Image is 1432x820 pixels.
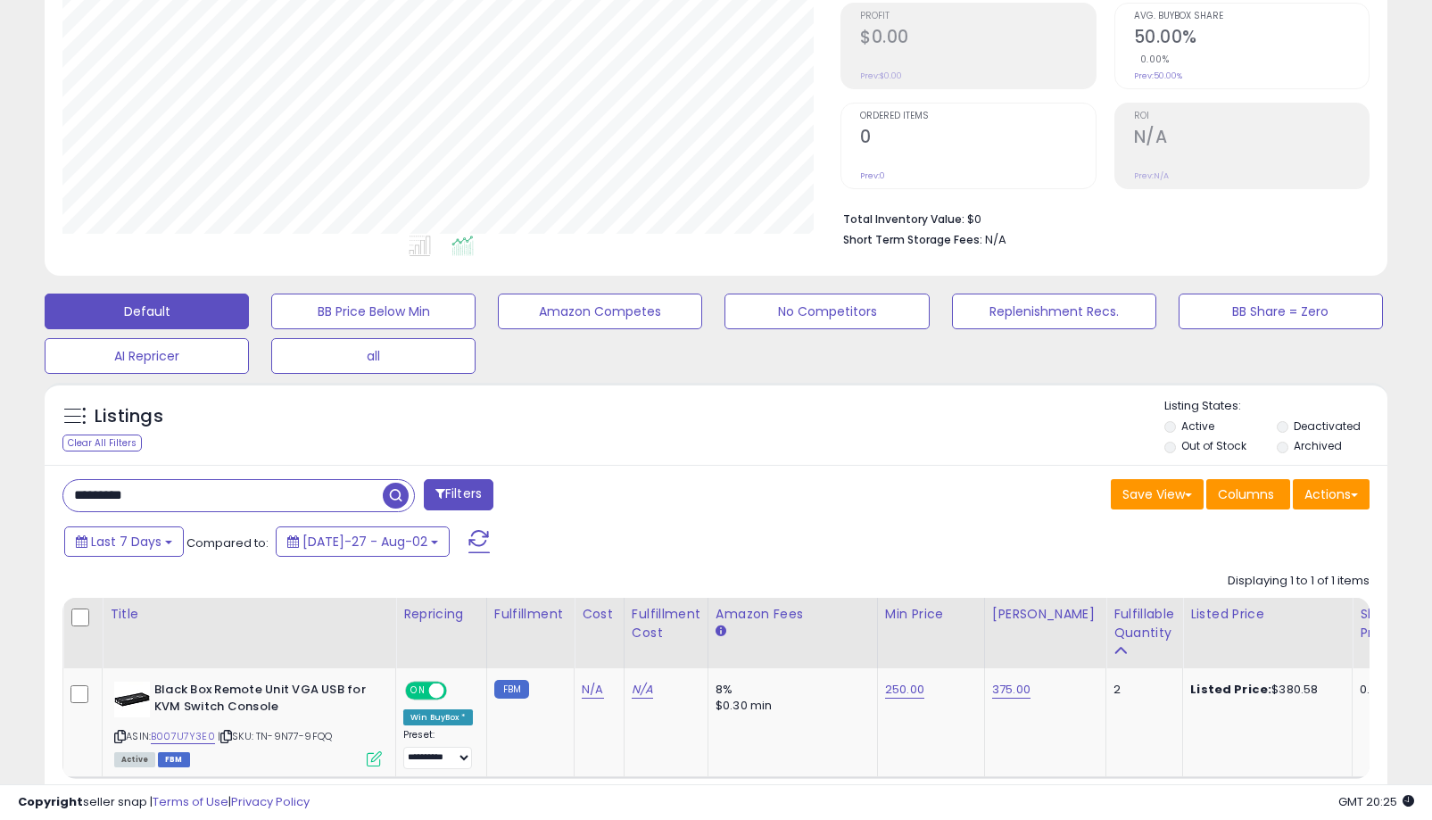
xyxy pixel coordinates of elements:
[110,605,388,624] div: Title
[1134,53,1170,66] small: 0.00%
[992,605,1098,624] div: [PERSON_NAME]
[403,605,479,624] div: Repricing
[1181,418,1214,434] label: Active
[18,794,310,811] div: seller snap | |
[1218,485,1274,503] span: Columns
[716,605,870,624] div: Amazon Fees
[95,404,163,429] h5: Listings
[716,682,864,698] div: 8%
[1206,479,1290,509] button: Columns
[494,680,529,699] small: FBM
[302,533,427,551] span: [DATE]-27 - Aug-02
[114,682,382,765] div: ASIN:
[1134,12,1369,21] span: Avg. Buybox Share
[271,338,476,374] button: all
[498,294,702,329] button: Amazon Competes
[1179,294,1383,329] button: BB Share = Zero
[952,294,1156,329] button: Replenishment Recs.
[582,605,617,624] div: Cost
[1134,70,1182,81] small: Prev: 50.00%
[1190,605,1345,624] div: Listed Price
[114,752,155,767] span: All listings currently available for purchase on Amazon
[632,605,700,642] div: Fulfillment Cost
[158,752,190,767] span: FBM
[1360,682,1389,698] div: 0.00
[632,681,653,699] a: N/A
[1294,438,1342,453] label: Archived
[1190,682,1338,698] div: $380.58
[1134,27,1369,51] h2: 50.00%
[271,294,476,329] button: BB Price Below Min
[724,294,929,329] button: No Competitors
[860,127,1095,151] h2: 0
[582,681,603,699] a: N/A
[1293,479,1370,509] button: Actions
[843,207,1356,228] li: $0
[1360,605,1395,642] div: Ship Price
[151,729,215,744] a: B007U7Y3E0
[424,479,493,510] button: Filters
[444,683,473,699] span: OFF
[1190,681,1271,698] b: Listed Price:
[843,211,964,227] b: Total Inventory Value:
[186,534,269,551] span: Compared to:
[45,294,249,329] button: Default
[992,681,1031,699] a: 375.00
[407,683,429,699] span: ON
[1181,438,1246,453] label: Out of Stock
[153,793,228,810] a: Terms of Use
[1134,127,1369,151] h2: N/A
[860,170,885,181] small: Prev: 0
[885,605,977,624] div: Min Price
[1134,170,1169,181] small: Prev: N/A
[1164,398,1387,415] p: Listing States:
[91,533,161,551] span: Last 7 Days
[154,682,371,719] b: Black Box Remote Unit VGA USB for KVM Switch Console
[1228,573,1370,590] div: Displaying 1 to 1 of 1 items
[218,729,332,743] span: | SKU: TN-9N77-9FQQ
[1113,605,1175,642] div: Fulfillable Quantity
[1134,112,1369,121] span: ROI
[231,793,310,810] a: Privacy Policy
[276,526,450,557] button: [DATE]-27 - Aug-02
[860,70,902,81] small: Prev: $0.00
[716,624,726,640] small: Amazon Fees.
[45,338,249,374] button: AI Repricer
[1338,793,1414,810] span: 2025-08-10 20:25 GMT
[1113,682,1169,698] div: 2
[403,709,473,725] div: Win BuyBox *
[1294,418,1361,434] label: Deactivated
[860,27,1095,51] h2: $0.00
[985,231,1006,248] span: N/A
[18,793,83,810] strong: Copyright
[1111,479,1204,509] button: Save View
[860,12,1095,21] span: Profit
[114,682,150,717] img: 31SqXisqpoL._SL40_.jpg
[860,112,1095,121] span: Ordered Items
[494,605,567,624] div: Fulfillment
[62,435,142,451] div: Clear All Filters
[716,698,864,714] div: $0.30 min
[64,526,184,557] button: Last 7 Days
[403,729,473,769] div: Preset:
[843,232,982,247] b: Short Term Storage Fees:
[885,681,924,699] a: 250.00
